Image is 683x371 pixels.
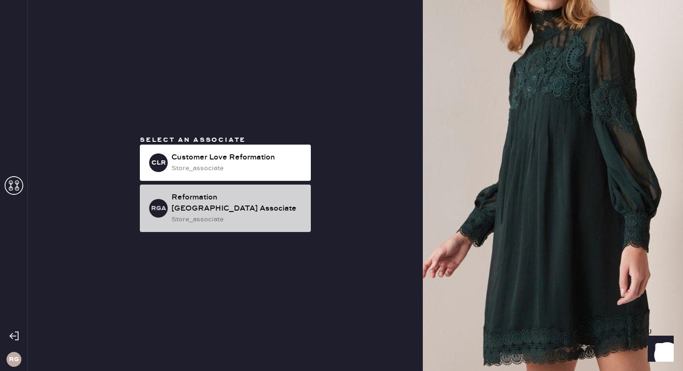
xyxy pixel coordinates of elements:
[140,136,246,144] span: Select an associate
[9,356,19,363] h3: RG
[171,192,303,214] div: Reformation [GEOGRAPHIC_DATA] Associate
[639,329,679,369] iframe: Front Chat
[171,163,303,173] div: store_associate
[151,159,166,166] h3: CLR
[171,214,303,225] div: store_associate
[171,152,303,163] div: Customer Love Reformation
[151,205,166,212] h3: RGA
